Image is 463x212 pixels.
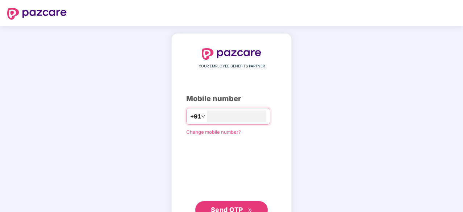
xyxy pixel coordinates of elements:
div: Mobile number [186,93,277,104]
span: YOUR EMPLOYEE BENEFITS PARTNER [199,63,265,69]
span: down [201,114,205,119]
img: logo [7,8,67,20]
img: logo [202,48,261,60]
a: Change mobile number? [186,129,241,135]
span: +91 [190,112,201,121]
